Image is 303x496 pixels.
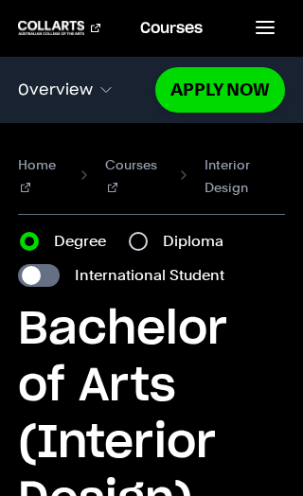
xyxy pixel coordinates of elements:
[54,230,117,253] label: Degree
[18,153,62,199] a: Home
[205,153,285,199] span: Interior Design
[18,81,93,98] span: Overview
[75,264,224,287] label: International Student
[18,21,100,35] div: Go to homepage
[155,67,285,112] a: Apply Now
[105,153,161,199] a: Courses
[163,230,235,253] label: Diploma
[18,70,155,110] button: Overview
